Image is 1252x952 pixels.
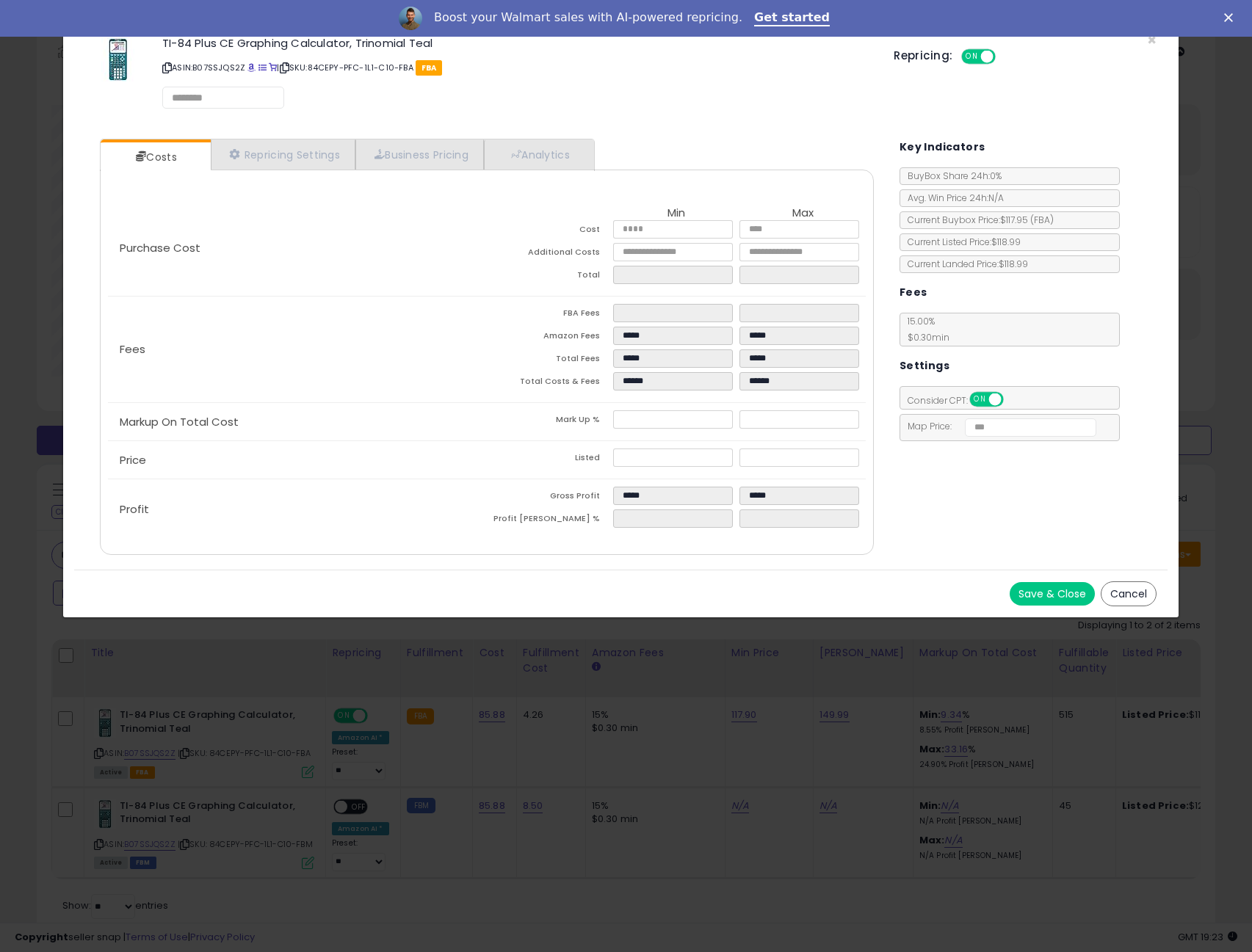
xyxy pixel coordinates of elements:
[900,420,1096,432] span: Map Price:
[269,62,277,73] a: Your listing only
[487,220,613,243] td: Cost
[900,315,949,344] span: 15.00 %
[487,266,613,288] td: Total
[1030,214,1054,226] span: ( FBA )
[211,139,356,170] a: Repricing Settings
[613,207,739,220] th: Min
[971,393,989,406] span: ON
[108,504,487,515] p: Profit
[487,243,613,266] td: Additional Costs
[162,56,872,79] p: ASIN: B07SSJQS2Z | SKU: 84CEPY-PFC-1L1-C10-FBA
[900,394,1023,407] span: Consider CPT:
[900,138,985,156] h5: Key Indicators
[108,344,487,355] p: Fees
[739,207,866,220] th: Max
[416,60,443,76] span: FBA
[1224,13,1239,22] div: Close
[355,139,484,170] a: Business Pricing
[487,509,613,532] td: Profit [PERSON_NAME] %
[487,448,613,471] td: Listed
[487,372,613,395] td: Total Costs & Fees
[108,416,487,428] p: Markup On Total Cost
[434,10,742,25] div: Boost your Walmart sales with AI-powered repricing.
[487,410,613,433] td: Mark Up %
[247,62,256,73] a: BuyBox page
[894,50,952,62] h5: Repricing:
[108,454,487,466] p: Price
[487,304,613,327] td: FBA Fees
[900,283,927,302] h5: Fees
[963,51,982,63] span: ON
[487,487,613,509] td: Gross Profit
[162,37,872,48] h3: TI-84 Plus CE Graphing Calculator, Trinomial Teal
[900,236,1021,248] span: Current Listed Price: $118.99
[900,170,1002,182] span: BuyBox Share 24h: 0%
[487,327,613,349] td: Amazon Fees
[1001,393,1024,406] span: OFF
[108,242,487,254] p: Purchase Cost
[101,142,209,172] a: Costs
[900,258,1028,270] span: Current Landed Price: $118.99
[258,62,267,73] a: All offer listings
[1000,214,1054,226] span: $117.95
[900,192,1004,204] span: Avg. Win Price 24h: N/A
[994,51,1017,63] span: OFF
[754,10,830,26] a: Get started
[101,37,134,81] img: 41-OOsHrsKL._SL60_.jpg
[900,214,1054,226] span: Current Buybox Price:
[399,7,422,30] img: Profile image for Adrian
[900,331,949,344] span: $0.30 min
[1101,581,1157,606] button: Cancel
[484,139,593,170] a: Analytics
[1147,29,1157,51] span: ×
[900,357,949,375] h5: Settings
[1010,582,1095,606] button: Save & Close
[487,349,613,372] td: Total Fees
